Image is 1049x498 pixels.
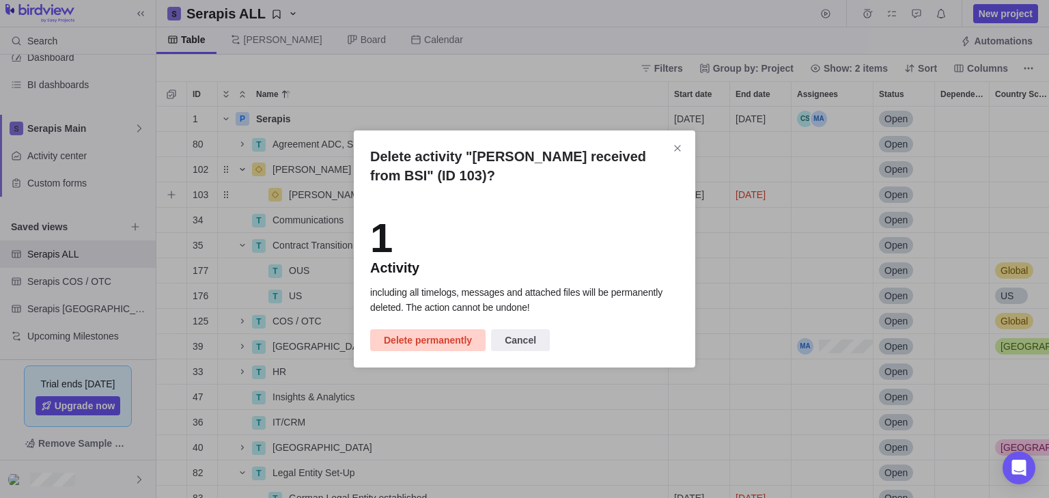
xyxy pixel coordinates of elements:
[1003,452,1035,484] div: Open Intercom Messenger
[354,130,695,368] div: Delete activity "CE-Mark received from BSI" (ID 103)?
[668,139,687,158] span: Close
[384,332,472,348] span: Delete permanently
[491,329,550,351] span: Cancel
[505,332,536,348] span: Cancel
[370,285,679,316] p: including all timelogs, messages and attached files will be permanently deleted. The action canno...
[370,218,419,259] div: 1
[370,147,679,185] h2: Delete activity "CE-Mark received from BSI" (ID 103)?
[370,259,419,277] div: Activity
[370,329,486,351] span: Delete permanently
